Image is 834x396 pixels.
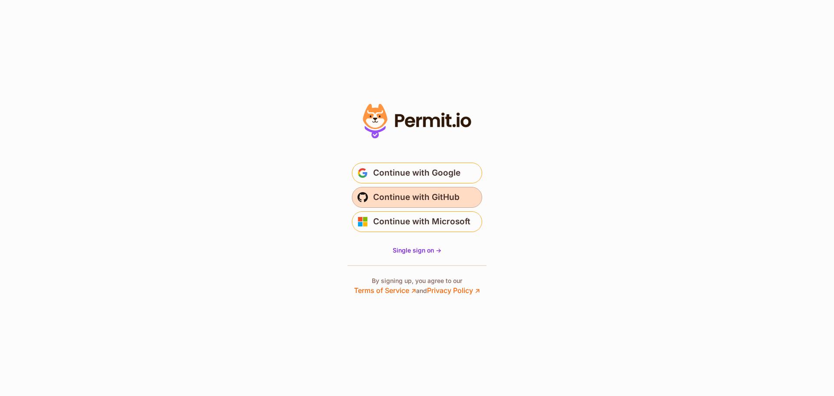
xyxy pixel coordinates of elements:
[354,276,480,296] p: By signing up, you agree to our and
[393,246,441,254] span: Single sign on ->
[352,187,482,208] button: Continue with GitHub
[352,211,482,232] button: Continue with Microsoft
[373,190,460,204] span: Continue with GitHub
[427,286,480,295] a: Privacy Policy ↗
[373,166,460,180] span: Continue with Google
[393,246,441,255] a: Single sign on ->
[354,286,416,295] a: Terms of Service ↗
[373,215,470,229] span: Continue with Microsoft
[352,163,482,183] button: Continue with Google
